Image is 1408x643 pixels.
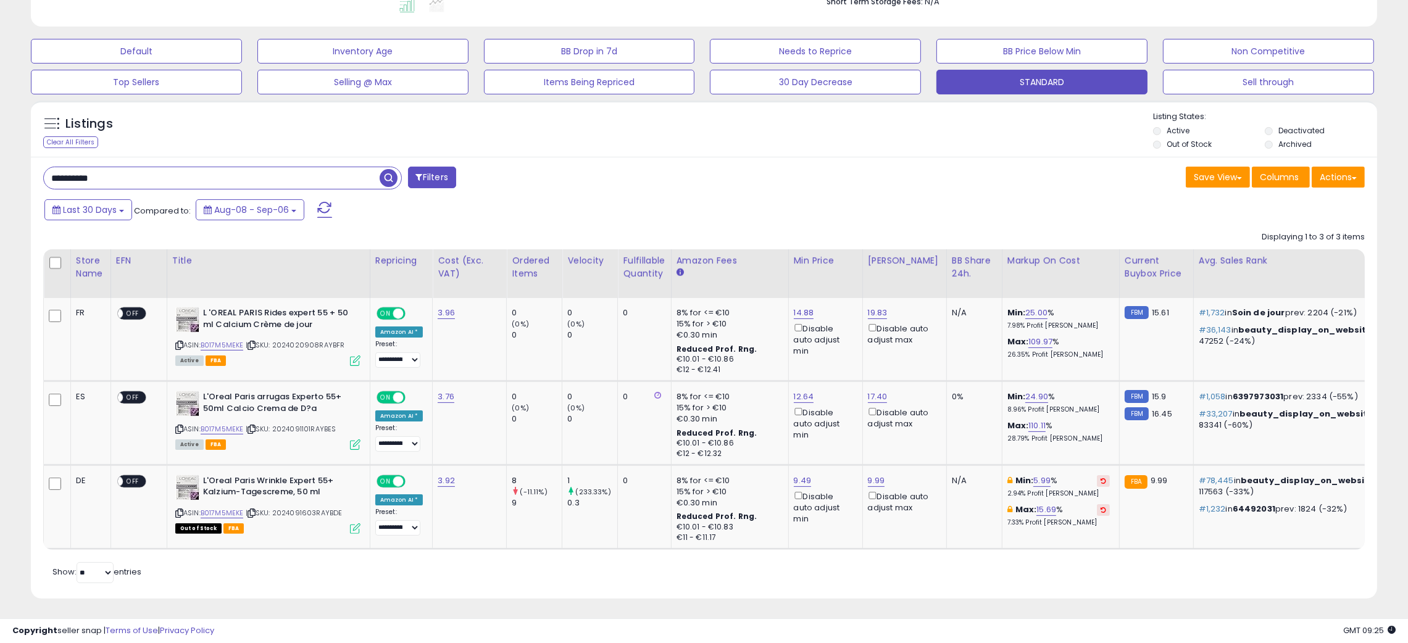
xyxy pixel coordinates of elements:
div: % [1007,475,1110,498]
div: % [1007,336,1110,359]
div: 0 [567,413,617,425]
span: 15.61 [1152,307,1169,318]
div: N/A [952,475,993,486]
small: (0%) [567,319,585,329]
th: The percentage added to the cost of goods (COGS) that forms the calculator for Min & Max prices. [1002,249,1119,298]
button: Aug-08 - Sep-06 [196,199,304,220]
div: Amazon AI * [375,326,423,338]
b: L'Oreal Paris Wrinkle Expert 55+ Kalzium-Tagescreme, 50 ml [203,475,353,501]
a: Privacy Policy [160,624,214,636]
span: OFF [403,309,423,319]
div: Current Buybox Price [1125,254,1188,280]
div: Disable auto adjust max [868,321,937,346]
a: 109.97 [1028,336,1052,348]
button: STANDARD [936,70,1148,94]
button: BB Drop in 7d [484,39,695,64]
span: | SKU: 2024020908RAYBFR [246,340,345,350]
a: 15.69 [1036,504,1056,516]
a: B017M5MEKE [201,508,244,518]
div: €0.30 min [677,497,779,508]
div: FR [76,307,101,318]
button: Default [31,39,242,64]
div: 1 [567,475,617,486]
span: OFF [123,309,143,319]
span: OFF [123,476,143,486]
span: #33,207 [1199,408,1233,420]
a: B017M5MEKE [201,424,244,434]
div: seller snap | | [12,625,214,637]
div: 0 [623,475,661,486]
div: Velocity [567,254,612,267]
div: Fulfillable Quantity [623,254,665,280]
div: 15% for > €10 [677,486,779,497]
span: 2025-10-7 09:25 GMT [1343,624,1396,636]
a: 5.99 [1033,475,1051,487]
b: L 'OREAL PARIS Rides expert 55 + 50 ml Calcium Crème de jour [203,307,353,333]
div: 8% for <= €10 [677,307,779,318]
b: L'Oreal Paris arrugas Experto 55+ 50ml Calcio Crema de D?a [203,391,353,417]
label: Deactivated [1278,125,1325,136]
small: FBM [1125,390,1149,403]
div: 0 [512,413,562,425]
div: 15% for > €10 [677,402,779,413]
div: 8% for <= €10 [677,475,779,486]
span: OFF [123,392,143,403]
div: 0 [567,391,617,402]
img: 51VXTP9Yw-L._SL40_.jpg [175,307,200,332]
div: % [1007,420,1110,443]
div: €10.01 - €10.83 [677,522,779,533]
span: 16.45 [1152,408,1172,420]
div: Preset: [375,424,423,451]
img: 51VXTP9Yw-L._SL40_.jpg [175,391,200,416]
div: N/A [952,307,993,318]
p: 28.79% Profit [PERSON_NAME] [1007,434,1110,443]
div: Disable auto adjust max [868,489,937,513]
div: 0 [623,307,661,318]
button: Save View [1186,167,1250,188]
div: ES [76,391,101,402]
div: €10.01 - €10.86 [677,438,779,449]
p: in prev: 47252 (-24%) [1199,325,1396,347]
a: Terms of Use [106,624,158,636]
b: Max: [1007,336,1029,347]
button: Columns [1252,167,1310,188]
div: Repricing [375,254,428,267]
button: Top Sellers [31,70,242,94]
b: Max: [1015,504,1037,515]
span: ON [378,476,393,486]
div: Store Name [76,254,106,280]
a: B017M5MEKE [201,340,244,351]
span: beauty_display_on_website [1238,324,1372,336]
div: 8 [512,475,562,486]
p: in prev: 2334 (-55%) [1199,391,1396,402]
small: (-11.11%) [520,487,548,497]
p: 2.94% Profit [PERSON_NAME] [1007,489,1110,498]
div: DE [76,475,101,486]
a: 3.96 [438,307,455,319]
small: (0%) [512,403,529,413]
span: FBA [206,355,227,366]
div: 0.3 [567,497,617,508]
span: 15.9 [1152,391,1167,402]
span: #1,232 [1199,503,1226,515]
small: FBM [1125,306,1149,319]
small: (0%) [512,319,529,329]
div: €0.30 min [677,413,779,425]
span: FBA [206,439,227,450]
b: Reduced Prof. Rng. [677,511,757,521]
p: in prev: 1824 (-32%) [1199,504,1396,515]
button: 30 Day Decrease [710,70,921,94]
span: Columns [1260,171,1299,183]
div: ASIN: [175,307,360,365]
span: Soin de jour [1232,307,1285,318]
span: Show: entries [52,566,141,578]
p: 8.96% Profit [PERSON_NAME] [1007,405,1110,414]
span: Last 30 Days [63,204,117,216]
p: in prev: 83341 (-60%) [1199,409,1396,431]
div: % [1007,307,1110,330]
div: €10.01 - €10.86 [677,354,779,365]
div: Ordered Items [512,254,557,280]
span: ON [378,309,393,319]
span: All listings that are currently out of stock and unavailable for purchase on Amazon [175,523,222,534]
button: Needs to Reprice [710,39,921,64]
